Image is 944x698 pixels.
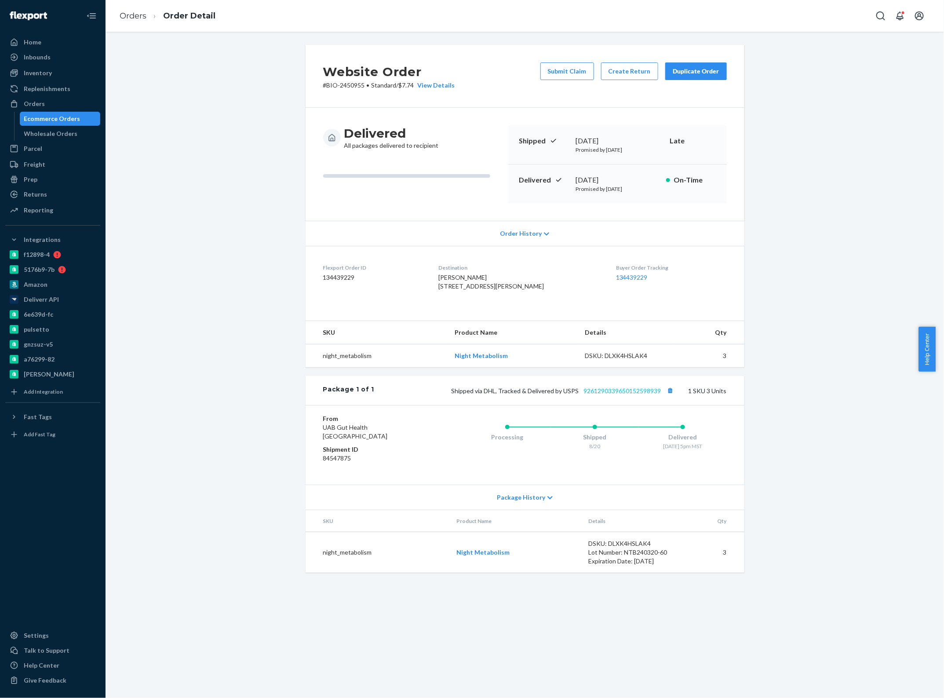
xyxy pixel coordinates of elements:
[24,295,59,304] div: Deliverr API
[497,493,545,502] span: Package History
[665,385,676,396] button: Copy tracking number
[323,62,455,81] h2: Website Order
[576,175,659,185] div: [DATE]
[673,67,719,76] div: Duplicate Order
[578,321,674,344] th: Details
[601,62,658,80] button: Create Return
[24,340,53,349] div: gnzsuz-v5
[500,229,542,238] span: Order History
[616,264,727,271] dt: Buyer Order Tracking
[24,388,63,395] div: Add Integration
[24,190,47,199] div: Returns
[323,445,428,454] dt: Shipment ID
[24,69,52,77] div: Inventory
[24,129,78,138] div: Wholesale Orders
[24,676,66,685] div: Give Feedback
[588,557,671,566] div: Expiration Date: [DATE]
[585,351,667,360] div: DSKU: DLXK4HSLAK4
[5,337,100,351] a: gnzsuz-v5
[540,62,594,80] button: Submit Claim
[24,114,80,123] div: Ecommerce Orders
[5,292,100,307] a: Deliverr API
[367,81,370,89] span: •
[344,125,439,150] div: All packages delivered to recipient
[576,146,659,153] p: Promised by [DATE]
[670,136,716,146] p: Late
[24,265,55,274] div: 5176b9-7b
[551,442,639,450] div: 8/20
[674,321,744,344] th: Qty
[10,11,47,20] img: Flexport logo
[588,539,671,548] div: DSKU: DLXK4HSLAK4
[5,385,100,399] a: Add Integration
[674,175,716,185] p: On-Time
[24,413,52,421] div: Fast Tags
[24,175,37,184] div: Prep
[5,233,100,247] button: Integrations
[24,355,55,364] div: a76299-82
[24,646,69,655] div: Talk to Support
[581,510,678,532] th: Details
[616,274,648,281] a: 134439229
[306,510,449,532] th: SKU
[323,385,375,396] div: Package 1 of 1
[24,84,70,93] div: Replenishments
[665,62,727,80] button: Duplicate Order
[576,136,659,146] div: [DATE]
[588,548,671,557] div: Lot Number: NTB240320-60
[344,125,439,141] h3: Delivered
[551,433,639,442] div: Shipped
[306,344,448,368] td: night_metabolism
[24,325,49,334] div: pulsetto
[5,142,100,156] a: Parcel
[24,661,59,670] div: Help Center
[83,7,100,25] button: Close Navigation
[576,185,659,193] p: Promised by [DATE]
[519,136,569,146] p: Shipped
[678,532,744,573] td: 3
[5,673,100,687] button: Give Feedback
[414,81,455,90] div: View Details
[24,250,50,259] div: f12898-4
[323,424,388,440] span: UAB Gut Health [GEOGRAPHIC_DATA]
[5,410,100,424] button: Fast Tags
[463,433,551,442] div: Processing
[448,321,578,344] th: Product Name
[5,658,100,672] a: Help Center
[323,454,428,463] dd: 84547875
[323,264,425,271] dt: Flexport Order ID
[24,160,45,169] div: Freight
[5,367,100,381] a: [PERSON_NAME]
[323,273,425,282] dd: 134439229
[372,81,397,89] span: Standard
[891,7,909,25] button: Open notifications
[456,548,510,556] a: Night Metabolism
[163,11,215,21] a: Order Detail
[24,310,53,319] div: 6e639d-fc
[5,35,100,49] a: Home
[639,442,727,450] div: [DATE] 5pm MST
[872,7,889,25] button: Open Search Box
[5,428,100,442] a: Add Fast Tag
[438,274,544,290] span: [PERSON_NAME] [STREET_ADDRESS][PERSON_NAME]
[5,629,100,643] a: Settings
[519,175,569,185] p: Delivered
[678,510,744,532] th: Qty
[306,532,449,573] td: night_metabolism
[323,81,455,90] p: # BIO-2450955 / $7.74
[306,321,448,344] th: SKU
[5,172,100,186] a: Prep
[918,327,936,372] button: Help Center
[24,370,74,379] div: [PERSON_NAME]
[113,3,222,29] ol: breadcrumbs
[452,387,676,395] span: Shipped via DHL, Tracked & Delivered by USPS
[584,387,661,395] a: 9261290339650152598939
[24,631,49,640] div: Settings
[674,344,744,368] td: 3
[24,38,41,47] div: Home
[5,157,100,172] a: Freight
[911,7,928,25] button: Open account menu
[5,203,100,217] a: Reporting
[5,263,100,277] a: 5176b9-7b
[24,235,61,244] div: Integrations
